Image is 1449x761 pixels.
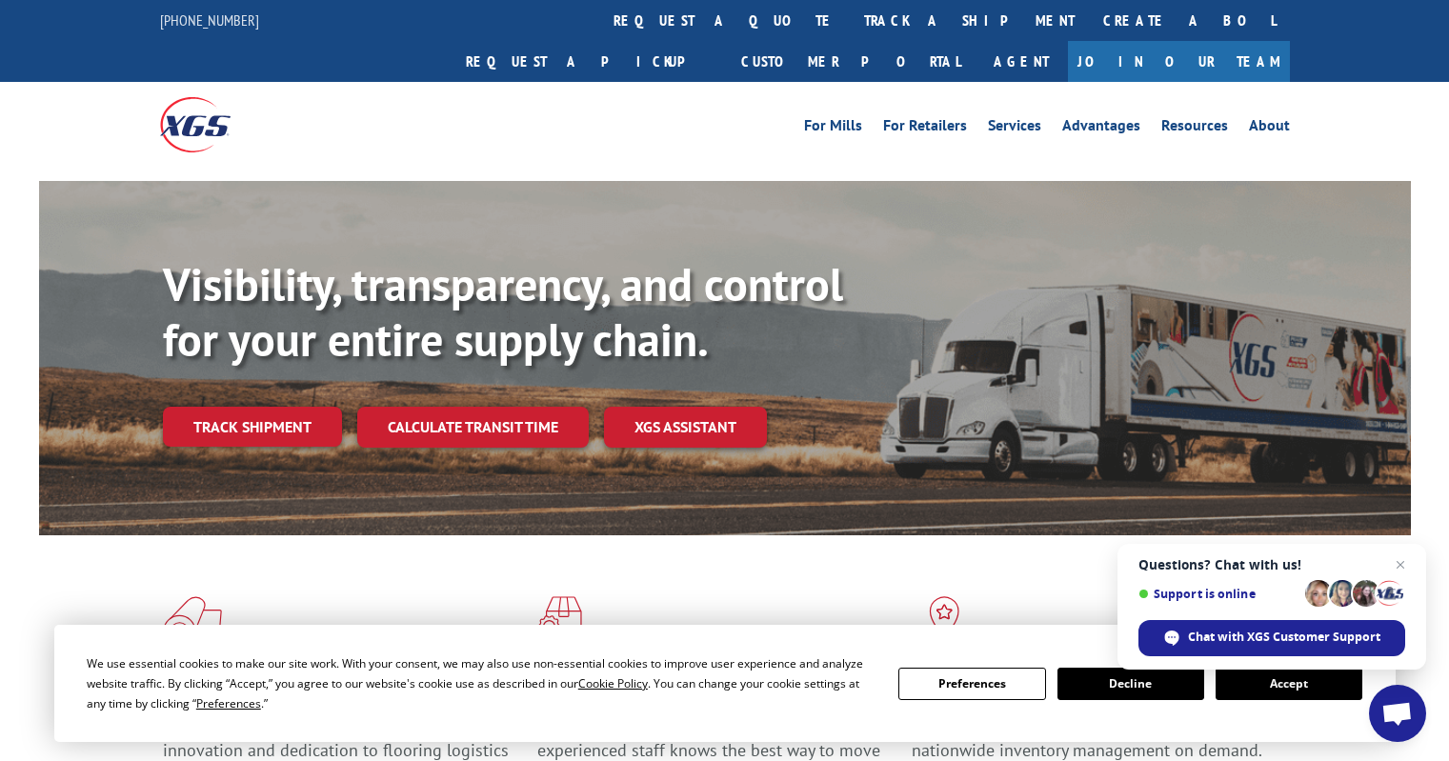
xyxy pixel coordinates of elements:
[1138,587,1298,601] span: Support is online
[1138,620,1405,656] div: Chat with XGS Customer Support
[1068,41,1290,82] a: Join Our Team
[1389,553,1412,576] span: Close chat
[1249,118,1290,139] a: About
[163,407,342,447] a: Track shipment
[537,596,582,646] img: xgs-icon-focused-on-flooring-red
[452,41,727,82] a: Request a pickup
[604,407,767,448] a: XGS ASSISTANT
[578,675,648,691] span: Cookie Policy
[196,695,261,711] span: Preferences
[87,653,875,713] div: We use essential cookies to make our site work. With your consent, we may also use non-essential ...
[727,41,975,82] a: Customer Portal
[898,668,1045,700] button: Preferences
[1138,557,1405,572] span: Questions? Chat with us!
[912,596,977,646] img: xgs-icon-flagship-distribution-model-red
[988,118,1041,139] a: Services
[804,118,862,139] a: For Mills
[1216,668,1362,700] button: Accept
[1062,118,1140,139] a: Advantages
[1369,685,1426,742] div: Open chat
[883,118,967,139] a: For Retailers
[1188,629,1380,646] span: Chat with XGS Customer Support
[54,625,1396,742] div: Cookie Consent Prompt
[163,254,843,369] b: Visibility, transparency, and control for your entire supply chain.
[160,10,259,30] a: [PHONE_NUMBER]
[1057,668,1204,700] button: Decline
[163,596,222,646] img: xgs-icon-total-supply-chain-intelligence-red
[975,41,1068,82] a: Agent
[357,407,589,448] a: Calculate transit time
[1161,118,1228,139] a: Resources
